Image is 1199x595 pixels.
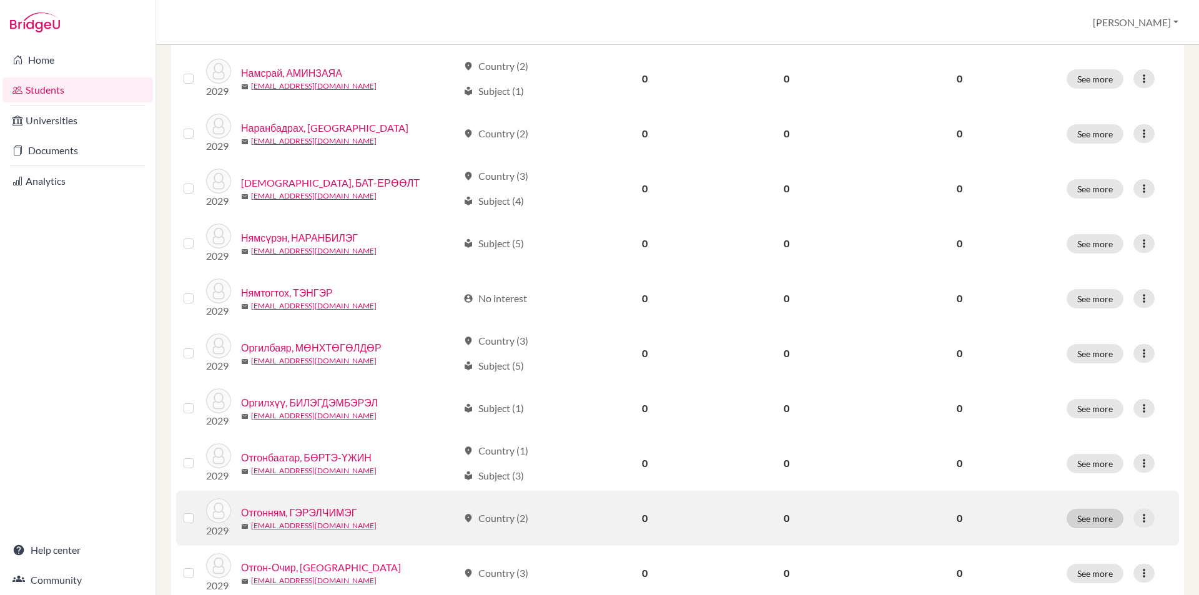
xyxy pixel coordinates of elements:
[241,303,249,310] span: mail
[241,120,408,135] a: Наранбадрах, [GEOGRAPHIC_DATA]
[463,468,524,483] div: Subject (3)
[463,129,473,139] span: location_on
[463,238,473,248] span: local_library
[206,169,231,194] img: Нямсүрэн, БАТ-ЕРӨӨЛТ
[463,86,473,96] span: local_library
[463,196,473,206] span: local_library
[251,465,377,476] a: [EMAIL_ADDRESS][DOMAIN_NAME]
[241,413,249,420] span: mail
[1067,69,1123,89] button: See more
[714,106,859,161] td: 0
[1067,289,1123,308] button: See more
[206,303,231,318] p: 2029
[2,77,153,102] a: Students
[251,520,377,531] a: [EMAIL_ADDRESS][DOMAIN_NAME]
[206,578,231,593] p: 2029
[463,171,473,181] span: location_on
[867,401,1052,416] p: 0
[241,578,249,585] span: mail
[2,47,153,72] a: Home
[463,169,528,184] div: Country (3)
[251,245,377,257] a: [EMAIL_ADDRESS][DOMAIN_NAME]
[463,59,528,74] div: Country (2)
[463,511,528,526] div: Country (2)
[206,59,231,84] img: Намсрай, АМИНЗАЯА
[867,346,1052,361] p: 0
[2,138,153,163] a: Documents
[206,553,231,578] img: Отгон-Очир, БАНЧИННОРОВ
[463,443,528,458] div: Country (1)
[241,285,333,300] a: Нямтогтох, ТЭНГЭР
[576,436,714,491] td: 0
[251,135,377,147] a: [EMAIL_ADDRESS][DOMAIN_NAME]
[867,566,1052,581] p: 0
[1067,454,1123,473] button: See more
[251,575,377,586] a: [EMAIL_ADDRESS][DOMAIN_NAME]
[714,491,859,546] td: 0
[241,230,358,245] a: Нямсүрэн, НАРАНБИЛЭГ
[206,194,231,209] p: 2029
[463,61,473,71] span: location_on
[251,300,377,312] a: [EMAIL_ADDRESS][DOMAIN_NAME]
[463,446,473,456] span: location_on
[867,456,1052,471] p: 0
[576,106,714,161] td: 0
[714,326,859,381] td: 0
[251,81,377,92] a: [EMAIL_ADDRESS][DOMAIN_NAME]
[241,358,249,365] span: mail
[1087,11,1184,34] button: [PERSON_NAME]
[206,413,231,428] p: 2029
[867,71,1052,86] p: 0
[251,190,377,202] a: [EMAIL_ADDRESS][DOMAIN_NAME]
[463,471,473,481] span: local_library
[206,139,231,154] p: 2029
[463,566,528,581] div: Country (3)
[206,468,231,483] p: 2029
[576,161,714,216] td: 0
[463,358,524,373] div: Subject (5)
[463,293,473,303] span: account_circle
[1067,234,1123,253] button: See more
[867,236,1052,251] p: 0
[241,138,249,145] span: mail
[463,291,527,306] div: No interest
[1067,509,1123,528] button: See more
[206,358,231,373] p: 2029
[576,381,714,436] td: 0
[241,193,249,200] span: mail
[714,381,859,436] td: 0
[241,175,420,190] a: [DEMOGRAPHIC_DATA], БАТ-ЕРӨӨЛТ
[576,491,714,546] td: 0
[463,513,473,523] span: location_on
[576,216,714,271] td: 0
[867,126,1052,141] p: 0
[2,538,153,563] a: Help center
[463,84,524,99] div: Subject (1)
[241,248,249,255] span: mail
[2,108,153,133] a: Universities
[10,12,60,32] img: Bridge-U
[2,169,153,194] a: Analytics
[714,436,859,491] td: 0
[206,248,231,263] p: 2029
[463,336,473,346] span: location_on
[241,505,357,520] a: Отгонням, ГЭРЭЛЧИМЭГ
[1067,564,1123,583] button: See more
[241,560,401,575] a: Отгон-Очир, [GEOGRAPHIC_DATA]
[1067,179,1123,199] button: See more
[206,498,231,523] img: Отгонням, ГЭРЭЛЧИМЭГ
[251,355,377,366] a: [EMAIL_ADDRESS][DOMAIN_NAME]
[206,388,231,413] img: Оргилхүү, БИЛЭГДЭМБЭРЭЛ
[867,291,1052,306] p: 0
[241,340,382,355] a: Оргилбаяр, МӨНХТӨГӨЛДӨР
[241,523,249,530] span: mail
[206,443,231,468] img: Отгонбаатар, БӨРТЭ-ҮЖИН
[714,51,859,106] td: 0
[463,236,524,251] div: Subject (5)
[463,403,473,413] span: local_library
[206,333,231,358] img: Оргилбаяр, МӨНХТӨГӨЛДӨР
[206,84,231,99] p: 2029
[867,511,1052,526] p: 0
[206,224,231,248] img: Нямсүрэн, НАРАНБИЛЭГ
[714,271,859,326] td: 0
